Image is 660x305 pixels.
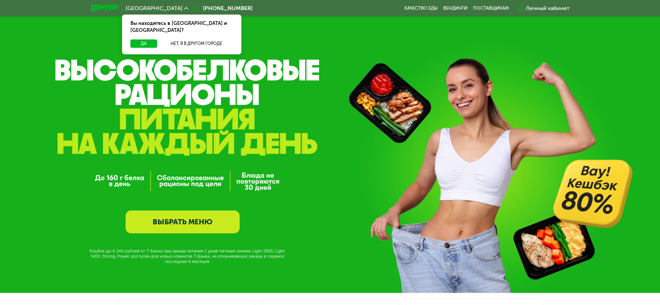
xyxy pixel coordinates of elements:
[122,15,241,39] div: Вы находитесь в [GEOGRAPHIC_DATA] и [GEOGRAPHIC_DATA]?
[126,210,240,233] a: ВЫБРАТЬ МЕНЮ
[130,39,157,48] button: Да
[473,6,509,11] div: поставщикам
[443,6,468,11] a: Вендинги
[192,4,252,12] a: [PHONE_NUMBER]
[126,6,182,11] span: [GEOGRAPHIC_DATA]
[404,6,438,11] a: Качество еды
[526,4,569,12] div: Личный кабинет
[160,39,233,48] button: Нет, я в другом городе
